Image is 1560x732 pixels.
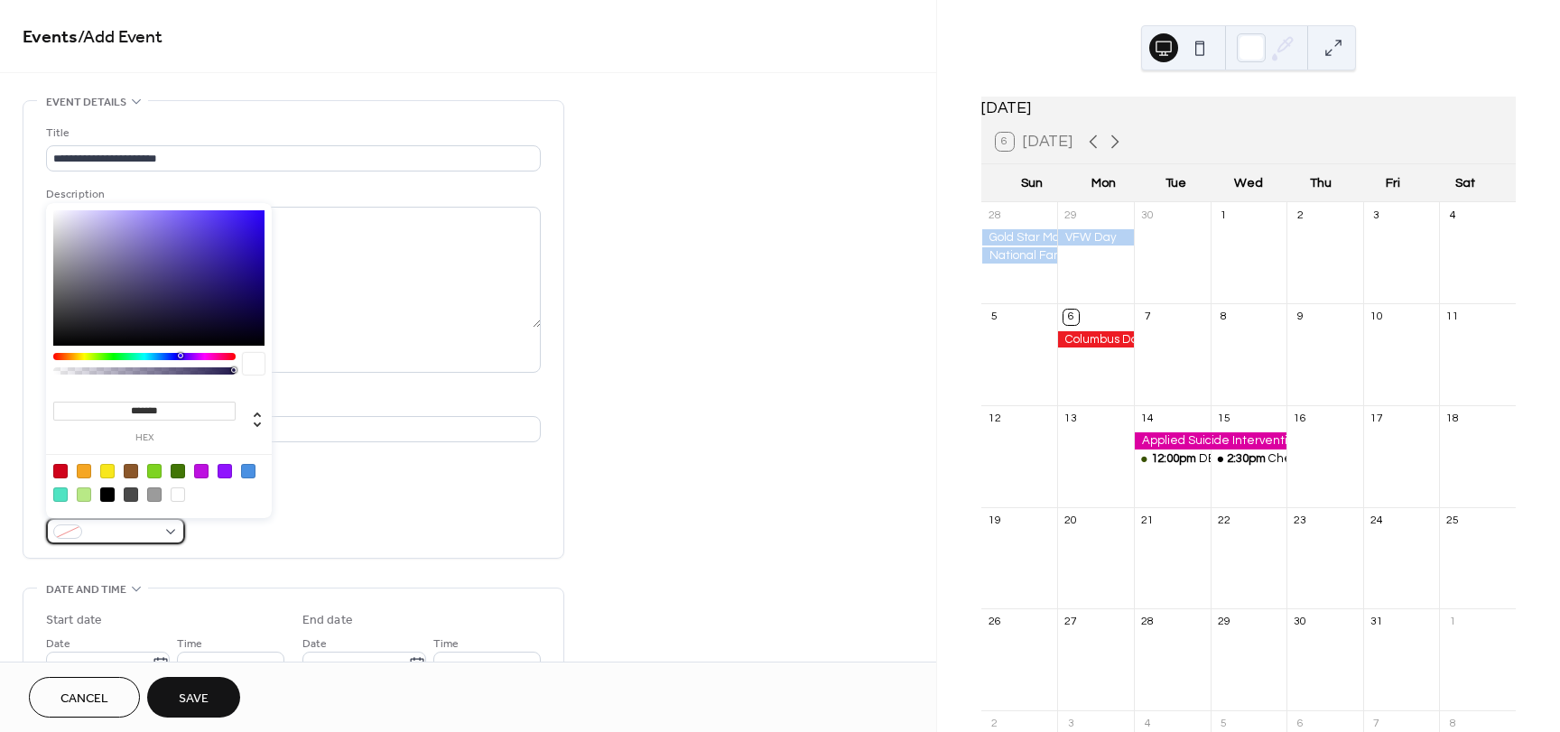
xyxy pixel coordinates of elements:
[1063,716,1079,731] div: 3
[1134,450,1211,467] div: DBHDS' REVIVE! Naloxone Lunch and Learn training
[1445,310,1461,325] div: 11
[46,635,70,653] span: Date
[194,464,209,478] div: #BD10E0
[1140,208,1156,223] div: 30
[1293,716,1308,731] div: 6
[996,164,1068,201] div: Sun
[147,677,240,718] button: Save
[177,635,202,653] span: Time
[1063,513,1079,528] div: 20
[23,20,78,55] a: Events
[981,229,1058,246] div: Gold Star Mother's and Families Day
[1057,331,1134,347] div: Columbus Day/Yorktown Victory Day- City of Chesapeake Closed
[987,208,1002,223] div: 28
[46,394,537,413] div: Location
[981,247,1058,264] div: National Family Health and Fitness Day
[1216,615,1231,630] div: 29
[1369,513,1384,528] div: 24
[1445,615,1461,630] div: 1
[1063,208,1079,223] div: 29
[1140,513,1156,528] div: 21
[1212,164,1285,201] div: Wed
[1293,615,1308,630] div: 30
[124,487,138,502] div: #4A4A4A
[1216,716,1231,731] div: 5
[1293,310,1308,325] div: 9
[1134,432,1286,449] div: Applied Suicide Intervention Skills Training - October 2025
[1285,164,1357,201] div: Thu
[433,635,459,653] span: Time
[53,487,68,502] div: #50E3C2
[1140,716,1156,731] div: 4
[1057,229,1134,246] div: VFW Day
[77,487,91,502] div: #B8E986
[1293,412,1308,427] div: 16
[1357,164,1429,201] div: Fri
[1063,310,1079,325] div: 6
[100,464,115,478] div: #F8E71C
[1369,716,1384,731] div: 7
[171,487,185,502] div: #FFFFFF
[46,93,126,112] span: Event details
[60,690,108,709] span: Cancel
[987,716,1002,731] div: 2
[53,433,236,443] label: hex
[147,464,162,478] div: #7ED321
[1445,716,1461,731] div: 8
[1063,412,1079,427] div: 13
[1151,450,1199,467] span: 12:00pm
[78,20,162,55] span: / Add Event
[179,690,209,709] span: Save
[1140,412,1156,427] div: 14
[1199,450,1529,467] div: DBHDS' REVIVE! [MEDICAL_DATA] Lunch and Learn training
[147,487,162,502] div: #9B9B9B
[77,464,91,478] div: #F5A623
[46,580,126,599] span: Date and time
[1216,412,1231,427] div: 15
[1445,208,1461,223] div: 4
[981,97,1516,120] div: [DATE]
[53,464,68,478] div: #D0021B
[1140,310,1156,325] div: 7
[1429,164,1501,201] div: Sat
[1293,513,1308,528] div: 23
[1140,164,1212,201] div: Tue
[1369,412,1384,427] div: 17
[987,513,1002,528] div: 19
[987,310,1002,325] div: 5
[46,124,537,143] div: Title
[987,412,1002,427] div: 12
[1369,310,1384,325] div: 10
[241,464,255,478] div: #4A90E2
[1445,513,1461,528] div: 25
[46,185,537,204] div: Description
[1216,310,1231,325] div: 8
[124,464,138,478] div: #8B572A
[1216,208,1231,223] div: 1
[218,464,232,478] div: #9013FE
[1068,164,1140,201] div: Mon
[1211,450,1287,467] div: Chesapeake Prevention and Wellness Coalition Monthly Meeting
[100,487,115,502] div: #000000
[1216,513,1231,528] div: 22
[1227,450,1268,467] span: 2:30pm
[1369,615,1384,630] div: 31
[1369,208,1384,223] div: 3
[46,611,102,630] div: Start date
[1445,412,1461,427] div: 18
[302,635,327,653] span: Date
[29,677,140,718] button: Cancel
[1140,615,1156,630] div: 28
[1063,615,1079,630] div: 27
[302,611,353,630] div: End date
[987,615,1002,630] div: 26
[1293,208,1308,223] div: 2
[171,464,185,478] div: #417505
